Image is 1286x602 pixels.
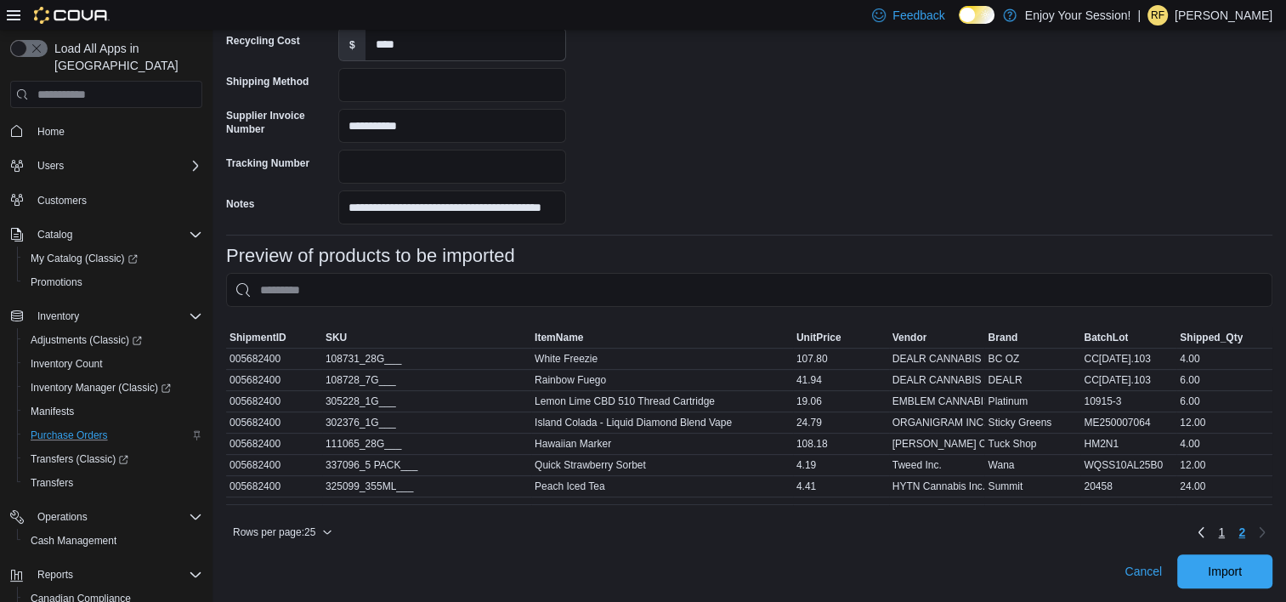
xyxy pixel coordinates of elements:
span: RF [1151,5,1164,26]
div: 4.00 [1176,434,1272,454]
div: 19.06 [793,391,889,412]
ul: Pagination for table: MemoryTable from EuiInMemoryTable [1211,519,1252,546]
span: Home [31,120,202,141]
span: Cash Management [31,534,116,548]
div: DEALR CANNABIS INC. [889,349,985,369]
a: My Catalog (Classic) [17,247,209,270]
div: 24.00 [1176,476,1272,497]
div: Island Colada - Liquid Diamond Blend Vape [531,412,793,433]
span: Feedback [892,7,944,24]
div: White Freezie [531,349,793,369]
span: Brand [988,331,1017,344]
span: Inventory [37,310,79,323]
p: Enjoy Your Session! [1025,5,1131,26]
button: BatchLot [1080,327,1176,348]
div: 4.00 [1176,349,1272,369]
span: Shipped_Qty [1180,331,1243,344]
div: [PERSON_NAME] Corp. [889,434,985,454]
span: Customers [37,194,87,207]
span: Transfers [24,473,202,493]
button: Operations [3,505,209,529]
div: WQSS10AL25B0 [1080,455,1176,475]
label: Tracking Number [226,156,309,170]
p: [PERSON_NAME] [1175,5,1272,26]
span: Transfers [31,476,73,490]
span: Inventory [31,306,202,327]
button: Reports [3,563,209,587]
button: Customers [3,188,209,213]
div: 108728_7G___ [322,370,531,390]
span: Dark Mode [959,24,960,25]
button: Next page [1252,522,1272,542]
a: Home [31,122,71,142]
div: Hawaiian Marker [531,434,793,454]
div: ORGANIGRAM INC. [889,412,985,433]
div: Romaine Francis [1147,5,1168,26]
a: Inventory Count [24,354,110,374]
a: Transfers [24,473,80,493]
span: Vendor [892,331,927,344]
div: 6.00 [1176,391,1272,412]
label: $ [339,28,365,60]
span: Transfers (Classic) [24,449,202,469]
span: UnitPrice [796,331,841,344]
div: 005682400 [226,349,322,369]
div: 12.00 [1176,455,1272,475]
span: Customers [31,190,202,211]
div: Tuck Shop [984,434,1080,454]
span: Reports [31,565,202,585]
span: Manifests [24,401,202,422]
span: Users [37,159,64,173]
a: Adjustments (Classic) [17,328,209,352]
span: Catalog [31,224,202,245]
a: Adjustments (Classic) [24,330,149,350]
div: Platinum [984,391,1080,412]
span: Adjustments (Classic) [24,330,202,350]
h3: Preview of products to be imported [226,246,515,266]
div: Rainbow Fuego [531,370,793,390]
div: HM2N1 [1080,434,1176,454]
button: Import [1177,554,1272,588]
a: Manifests [24,401,81,422]
div: ME250007064 [1080,412,1176,433]
div: 005682400 [226,370,322,390]
button: Users [31,156,71,176]
span: Purchase Orders [24,425,202,446]
div: Sticky Greens [984,412,1080,433]
button: Shipped_Qty [1176,327,1272,348]
div: DEALR CANNABIS INC. [889,370,985,390]
div: Lemon Lime CBD 510 Thread Cartridge [531,391,793,412]
button: Reports [31,565,80,585]
div: CC[DATE].103 [1080,349,1176,369]
span: Cancel [1125,563,1162,580]
div: 005682400 [226,434,322,454]
a: Inventory Manager (Classic) [17,376,209,400]
span: ItemName [535,331,583,344]
div: Tweed Inc. [889,455,985,475]
span: Load All Apps in [GEOGRAPHIC_DATA] [48,40,202,74]
div: 337096_5 PACK___ [322,455,531,475]
span: BatchLot [1084,331,1128,344]
div: 41.94 [793,370,889,390]
div: Peach Iced Tea [531,476,793,497]
button: Inventory [3,304,209,328]
a: Promotions [24,272,89,292]
span: Catalog [37,228,72,241]
div: 005682400 [226,412,322,433]
button: Transfers [17,471,209,495]
button: Home [3,118,209,143]
span: 1 [1218,524,1225,541]
span: My Catalog (Classic) [31,252,138,265]
div: 325099_355ML___ [322,476,531,497]
span: Cash Management [24,531,202,551]
button: Inventory [31,306,86,327]
a: Transfers (Classic) [17,447,209,471]
a: Customers [31,190,93,211]
div: CC[DATE].103 [1080,370,1176,390]
button: ItemName [531,327,793,348]
span: 2 [1238,524,1245,541]
div: 005682400 [226,391,322,412]
nav: Pagination for table: MemoryTable from EuiInMemoryTable [1191,519,1272,546]
span: Promotions [24,272,202,292]
img: Cova [34,7,110,24]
